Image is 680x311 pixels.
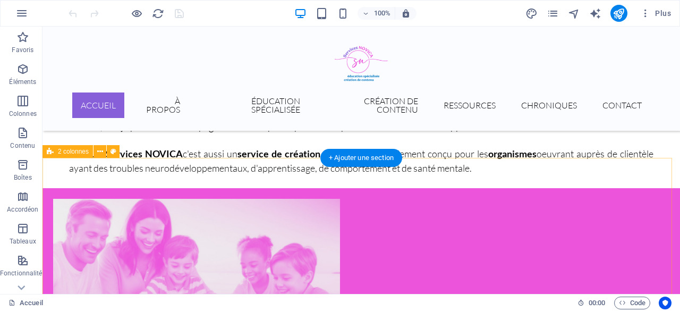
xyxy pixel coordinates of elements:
[613,7,625,20] i: Publier
[320,149,402,167] div: + Ajouter une section
[547,7,559,20] button: pages
[14,173,32,182] p: Boîtes
[589,7,602,20] button: text_generator
[525,7,538,20] i: Design (Ctrl+Alt+Y)
[358,7,395,20] button: 100%
[130,7,143,20] button: Cliquez ici pour quitter le mode Aperçu et poursuivre l'édition.
[610,5,627,22] button: publish
[7,205,38,214] p: Accordéon
[10,141,35,150] p: Contenu
[589,7,601,20] i: AI Writer
[9,78,36,86] p: Éléments
[577,297,606,309] h6: Durée de la session
[619,297,645,309] span: Code
[401,9,411,18] i: Lors du redimensionnement, ajuster automatiquement le niveau de zoom en fonction de l'appareil sé...
[596,299,598,307] span: :
[12,46,33,54] p: Favoris
[9,110,37,118] p: Colonnes
[58,148,89,155] span: 2 colonnes
[589,297,605,309] span: 00 00
[636,5,675,22] button: Plus
[568,7,581,20] button: navigator
[373,7,390,20] h6: 100%
[8,297,43,309] a: Cliquez pour annuler la sélection. Double-cliquez pour ouvrir Pages.
[640,8,671,19] span: Plus
[152,7,164,20] i: Actualiser la page
[568,7,580,20] i: Navigateur
[151,7,164,20] button: reload
[547,7,559,20] i: Pages (Ctrl+Alt+S)
[10,237,36,246] p: Tableaux
[659,297,671,309] button: Usercentrics
[614,297,650,309] button: Code
[525,7,538,20] button: design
